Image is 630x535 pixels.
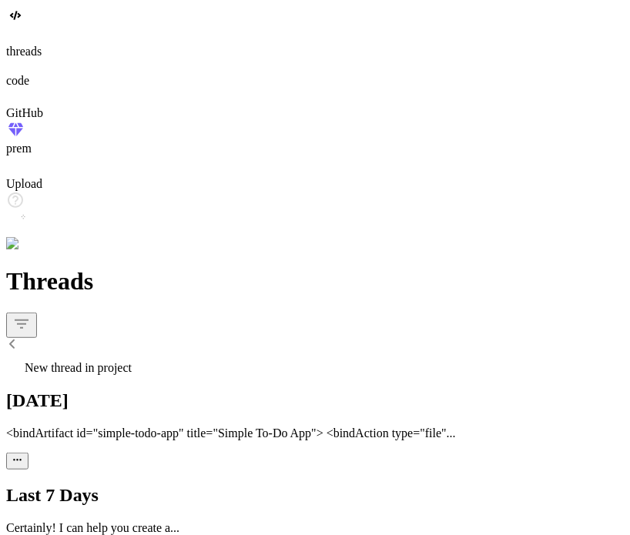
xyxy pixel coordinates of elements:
[6,45,42,58] label: threads
[6,521,624,535] p: Certainly! I can help you create a...
[6,142,32,155] label: prem
[6,485,624,506] h2: Last 7 Days
[25,361,132,374] span: New thread in project
[6,267,624,296] h1: Threads
[6,106,43,119] label: GitHub
[6,237,56,251] img: settings
[6,390,624,411] h2: [DATE]
[6,74,29,87] label: code
[6,177,42,190] label: Upload
[6,426,624,440] p: <bindArtifact id="simple-todo-app" title="Simple To-Do App"> <bindAction type="file"...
